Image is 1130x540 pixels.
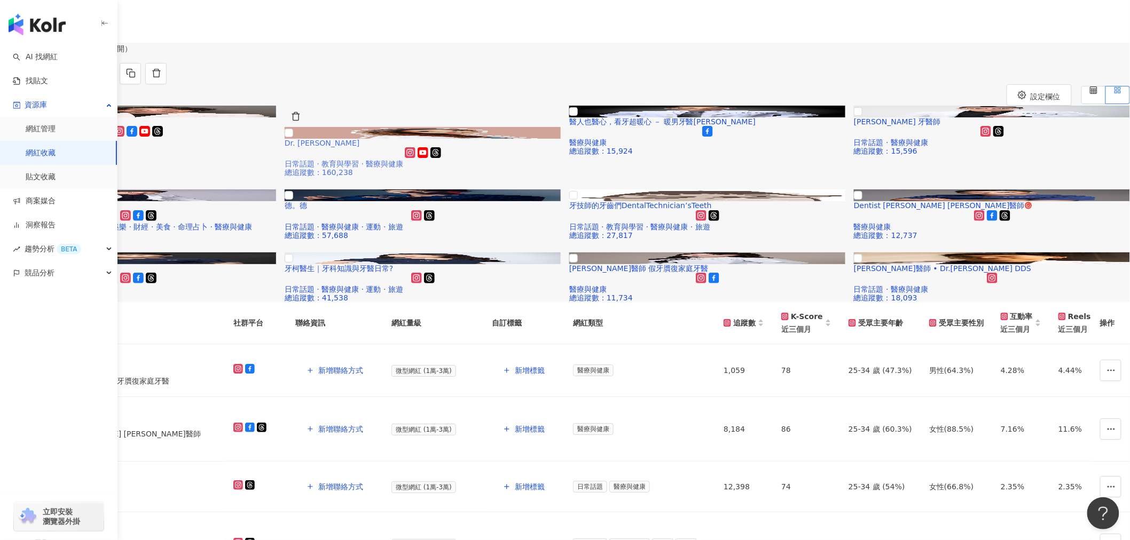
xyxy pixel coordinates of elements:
img: KOL Avatar [285,252,561,264]
div: 74 [781,481,831,493]
div: 男性 [929,364,984,376]
span: 設定欄位 [1031,92,1061,101]
button: 新增聯絡方式 [295,476,374,497]
img: KOL Avatar [854,252,1130,264]
span: 德。德 [285,201,307,210]
span: 日常話題 [573,481,607,493]
span: 新增標籤 [515,425,545,433]
th: 社群平台 [225,302,287,344]
span: 競品分析 [25,261,54,285]
div: 醫療與健康 [569,285,845,293]
div: 醫療與健康 [569,138,845,147]
button: 新增標籤 [492,476,556,497]
div: 7.16% [1001,423,1041,435]
div: 日常話題 · 醫療與健康 · 運動 · 旅遊 [285,223,561,231]
div: 1,059 [724,364,764,376]
span: 近三個月 [781,323,823,335]
span: 牙柯醫生｜牙科知識與牙醫日常? [285,264,393,273]
div: 受眾主要年齡 [849,317,912,329]
div: 日常話題 · 醫療與健康 · 運動 · 旅遊 [285,285,561,293]
a: searchAI 找網紅 [13,52,58,62]
div: [PERSON_NAME]醫師 假牙贋復家庭牙醫 [30,375,216,387]
div: 4.44% [1058,364,1125,376]
button: 設定欄位 [1007,84,1072,106]
span: 總追蹤數 ： 57,688 [285,231,348,240]
div: 2.35% [1001,481,1041,493]
button: 新增標籤 [492,418,556,440]
div: (66.8%) [944,481,974,493]
div: 日常話題 · 醫療與健康 [854,138,1130,147]
div: 日常話題 · 醫療與健康 [854,285,1130,293]
button: 新增標籤 [492,360,556,381]
span: 總追蹤數 ： 15,596 [854,147,917,155]
span: [PERSON_NAME]醫師 假牙贋復家庭牙醫 [569,264,709,273]
span: [PERSON_NAME] 牙醫師 [854,117,941,126]
div: 女性 [929,481,984,493]
span: rise [13,245,20,253]
span: 醫療與健康 [573,423,614,435]
div: 日常話題 · 教育與學習 · 醫療與健康 · 旅遊 [569,223,845,231]
span: 微型網紅 (1萬-3萬) [391,365,456,377]
img: KOL Avatar [285,189,561,201]
span: 總追蹤數 ： 15,924 [569,147,633,155]
span: 近三個月 [1058,323,1116,335]
div: 2.35% [1058,481,1125,493]
th: 自訂標籤 [483,302,564,344]
a: 貼文收藏 [26,172,56,182]
span: [PERSON_NAME]醫師 • Dr.[PERSON_NAME] DDS [854,264,1031,273]
div: BETA [57,244,81,255]
img: chrome extension [17,508,38,525]
th: 網紅名稱 [21,302,225,344]
span: 立即安裝 瀏覽器外掛 [43,507,80,526]
span: delete [152,68,161,78]
span: 新增聯絡方式 [318,425,363,433]
img: KOL Avatar [285,127,561,139]
span: 醫療與健康 [609,481,650,493]
div: 78 [781,364,831,376]
div: 日常話題 · 教育與學習 · 醫療與健康 [285,160,561,168]
img: KOL Avatar [569,106,845,117]
span: 總追蹤數 ： 12,737 [854,231,917,240]
div: 4.28% [1001,364,1041,376]
span: 總追蹤數 ： 41,538 [285,293,348,302]
span: 醫療與健康 [573,364,614,376]
img: KOL Avatar [569,189,845,201]
span: 醫人也醫心，看牙超暖心 － 暖男牙醫[PERSON_NAME] [569,117,756,126]
div: (88.5%) [944,423,974,435]
iframe: Help Scout Beacon - Open [1087,497,1119,529]
a: 網紅收藏 [26,148,56,158]
th: 聯絡資訊 [287,302,383,344]
span: 新增聯絡方式 [318,482,363,491]
th: 網紅量級 [383,302,483,344]
span: 資源庫 [25,93,47,117]
div: 8,184 [724,423,764,435]
div: Reels 互動率 [1058,311,1116,322]
span: 新增聯絡方式 [318,366,363,375]
span: Dentist [PERSON_NAME] [PERSON_NAME]醫師 [854,201,1025,210]
a: 網紅管理 [26,124,56,134]
div: (64.3%) [944,364,974,376]
div: 女性 [929,423,984,435]
div: K-Score [781,311,823,322]
span: 總追蹤數 ： 27,817 [569,231,633,240]
span: 總追蹤數 ： 18,093 [854,293,917,302]
div: 追蹤數 [724,317,756,329]
img: logo [9,14,66,35]
span: 微型網紅 (1萬-3萬) [391,424,456,435]
img: KOL Avatar [569,252,845,264]
img: KOL Avatar [854,189,1130,201]
span: 微型網紅 (1萬-3萬) [391,481,456,493]
span: 總追蹤數 ： 11,734 [569,293,633,302]
span: 總追蹤數 ： 160,238 [285,168,353,177]
div: 25-34 歲 (47.3%) [849,364,912,376]
th: 操作 [1092,302,1130,344]
span: 近三個月 [1001,323,1033,335]
span: 新增標籤 [515,366,545,375]
span: 新增標籤 [515,482,545,491]
span: Dr. [PERSON_NAME] [285,139,359,147]
a: 洞察報告 [13,220,56,231]
th: 網紅類型 [564,302,715,344]
button: 新增聯絡方式 [295,418,374,440]
div: 受眾主要性別 [929,317,984,329]
div: 互動率 [1001,311,1033,322]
